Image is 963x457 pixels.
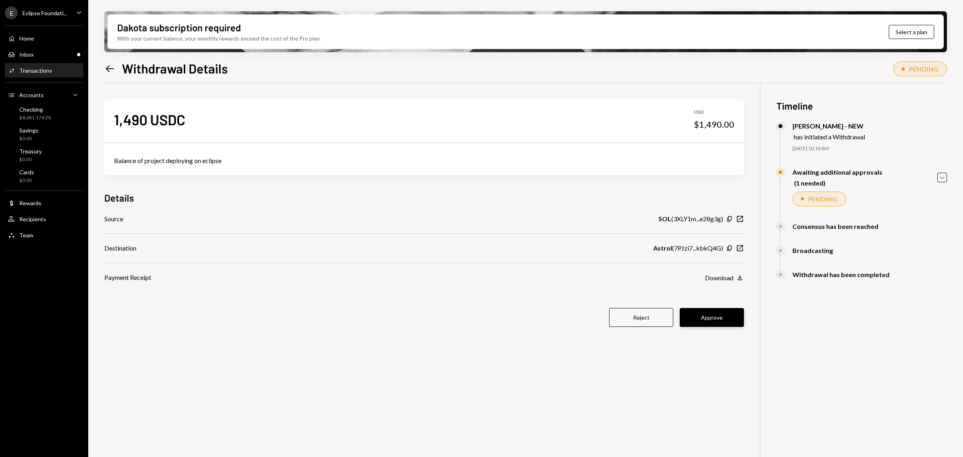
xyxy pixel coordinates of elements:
div: [DATE] 10:10 AM [792,145,947,152]
div: Destination [104,243,136,253]
button: Download [705,273,744,282]
b: SOL [658,214,671,224]
a: Home [5,31,83,45]
b: Astrol [653,243,672,253]
div: Home [19,35,34,42]
div: $0.00 [19,156,42,163]
div: Cards [19,169,34,175]
div: PENDING [808,195,838,203]
div: Download [705,274,733,282]
div: Savings [19,127,39,134]
div: [PERSON_NAME] - NEW [792,122,865,130]
div: Checking [19,106,51,113]
div: USD [694,109,734,116]
a: Checking$4,681,174.28 [5,104,83,123]
div: Balance of project deploying on eclipse [114,156,734,165]
div: E [5,6,18,19]
div: Team [19,232,33,239]
div: Dakota subscription required [117,21,241,34]
div: $4,681,174.28 [19,114,51,121]
h1: Withdrawal Details [122,60,228,76]
a: Savings$0.00 [5,124,83,144]
div: Recipients [19,216,46,222]
div: has initiated a Withdrawal [794,133,865,141]
div: $1,490.00 [694,119,734,130]
div: ( 3XLY1m...e28g3g ) [658,214,723,224]
a: Cards$0.00 [5,166,83,186]
a: Accounts [5,88,83,102]
a: Rewards [5,196,83,210]
div: Awaiting additional approvals [792,168,882,176]
div: Accounts [19,92,44,98]
div: Withdrawal has been completed [792,271,890,278]
a: Inbox [5,47,83,61]
div: Transactions [19,67,52,74]
a: Team [5,228,83,242]
div: With your current balance, your monthly rewards exceed the cost of the Pro plan. [117,34,321,43]
div: Payment Receipt [104,273,151,282]
div: 1,490 USDC [114,110,185,129]
h3: Details [104,191,134,204]
div: Treasury [19,148,42,155]
a: Recipients [5,212,83,226]
div: Source [104,214,123,224]
div: (1 needed) [794,179,882,187]
div: Broadcasting [792,247,833,254]
div: Eclipse Foundati... [22,10,67,16]
div: PENDING [909,65,939,73]
button: Select a plan [889,25,934,39]
h3: Timeline [776,99,947,112]
div: Consensus has been reached [792,222,878,230]
a: Transactions [5,63,83,78]
div: $0.00 [19,177,34,184]
div: ( 7PJzi7...kbkQ4G ) [653,243,723,253]
div: $0.00 [19,135,39,142]
button: Approve [680,308,744,327]
a: Treasury$0.00 [5,145,83,165]
button: Reject [609,308,673,327]
div: Inbox [19,51,34,58]
div: Rewards [19,200,41,206]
